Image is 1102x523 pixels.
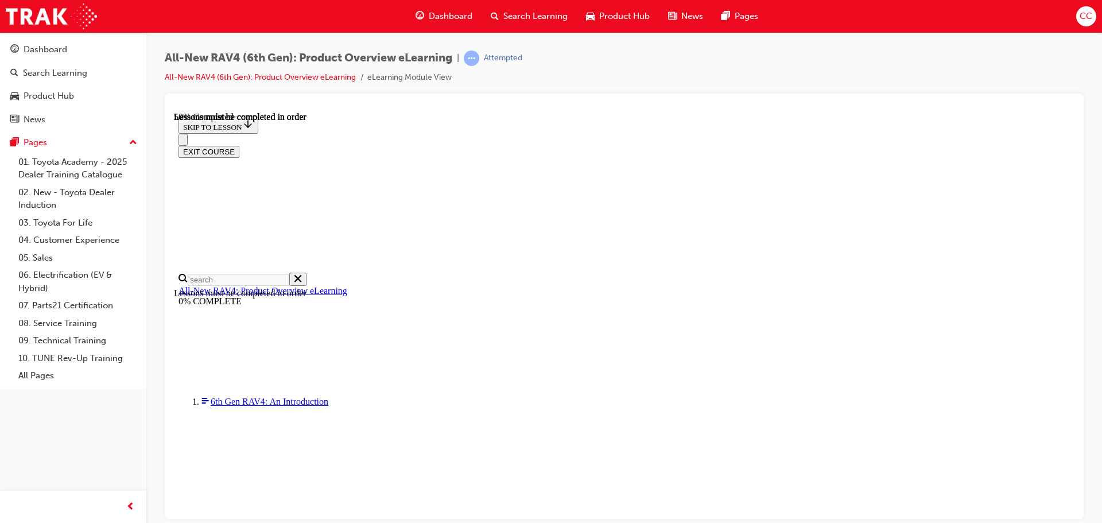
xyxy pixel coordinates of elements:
[10,45,19,55] span: guage-icon
[9,11,80,20] span: SKIP TO LESSON
[5,39,142,60] a: Dashboard
[659,5,712,28] a: news-iconNews
[681,10,703,23] span: News
[5,174,173,184] a: All-New RAV4: Product Overview eLearning
[14,162,115,174] input: Search
[577,5,659,28] a: car-iconProduct Hub
[429,10,472,23] span: Dashboard
[482,5,577,28] a: search-iconSearch Learning
[10,115,19,125] span: news-icon
[668,9,677,24] span: news-icon
[24,43,67,56] div: Dashboard
[24,113,45,126] div: News
[14,332,142,350] a: 09. Technical Training
[503,10,568,23] span: Search Learning
[5,132,142,153] button: Pages
[484,53,522,64] div: Attempted
[10,68,18,79] span: search-icon
[14,297,142,315] a: 07. Parts21 Certification
[5,37,142,132] button: DashboardSearch LearningProduct HubNews
[129,135,137,150] span: up-icon
[165,72,356,82] a: All-New RAV4 (6th Gen): Product Overview eLearning
[14,249,142,267] a: 05. Sales
[14,315,142,332] a: 08. Service Training
[10,91,19,102] span: car-icon
[6,3,97,29] img: Trak
[367,71,452,84] li: eLearning Module View
[5,22,14,34] button: Close navigation menu
[126,500,135,514] span: prev-icon
[5,63,142,84] a: Search Learning
[115,161,133,174] button: Close search menu
[457,52,459,65] span: |
[1080,10,1092,23] span: CC
[23,67,87,80] div: Search Learning
[165,52,452,65] span: All-New RAV4 (6th Gen): Product Overview eLearning
[14,266,142,297] a: 06. Electrification (EV & Hybrid)
[735,10,758,23] span: Pages
[406,5,482,28] a: guage-iconDashboard
[712,5,767,28] a: pages-iconPages
[14,214,142,232] a: 03. Toyota For Life
[491,9,499,24] span: search-icon
[586,9,595,24] span: car-icon
[14,153,142,184] a: 01. Toyota Academy - 2025 Dealer Training Catalogue
[416,9,424,24] span: guage-icon
[464,51,479,66] span: learningRecordVerb_ATTEMPT-icon
[24,90,74,103] div: Product Hub
[599,10,650,23] span: Product Hub
[5,86,142,107] a: Product Hub
[5,184,896,195] div: 0% COMPLETE
[10,138,19,148] span: pages-icon
[721,9,730,24] span: pages-icon
[14,350,142,367] a: 10. TUNE Rev-Up Training
[5,5,84,22] button: SKIP TO LESSON
[5,109,142,130] a: News
[1076,6,1096,26] button: CC
[14,184,142,214] a: 02. New - Toyota Dealer Induction
[24,136,47,149] div: Pages
[5,34,65,46] button: EXIT COURSE
[14,367,142,385] a: All Pages
[14,231,142,249] a: 04. Customer Experience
